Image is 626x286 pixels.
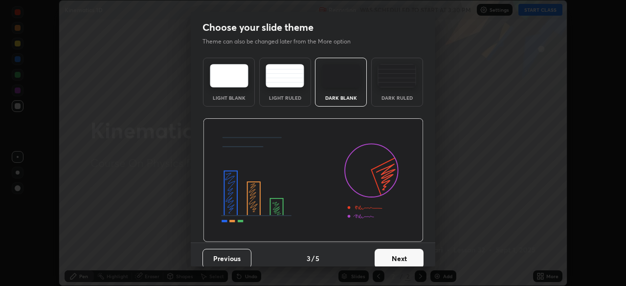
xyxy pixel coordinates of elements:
p: Theme can also be changed later from the More option [202,37,361,46]
button: Previous [202,249,251,268]
div: Light Ruled [266,95,305,100]
h4: 3 [307,253,311,264]
div: Light Blank [209,95,248,100]
img: darkTheme.f0cc69e5.svg [322,64,360,88]
img: darkRuledTheme.de295e13.svg [378,64,416,88]
img: lightTheme.e5ed3b09.svg [210,64,248,88]
button: Next [375,249,424,268]
h2: Choose your slide theme [202,21,313,34]
img: lightRuledTheme.5fabf969.svg [266,64,304,88]
div: Dark Ruled [378,95,417,100]
h4: / [312,253,314,264]
h4: 5 [315,253,319,264]
img: darkThemeBanner.d06ce4a2.svg [203,118,424,242]
div: Dark Blank [321,95,360,100]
